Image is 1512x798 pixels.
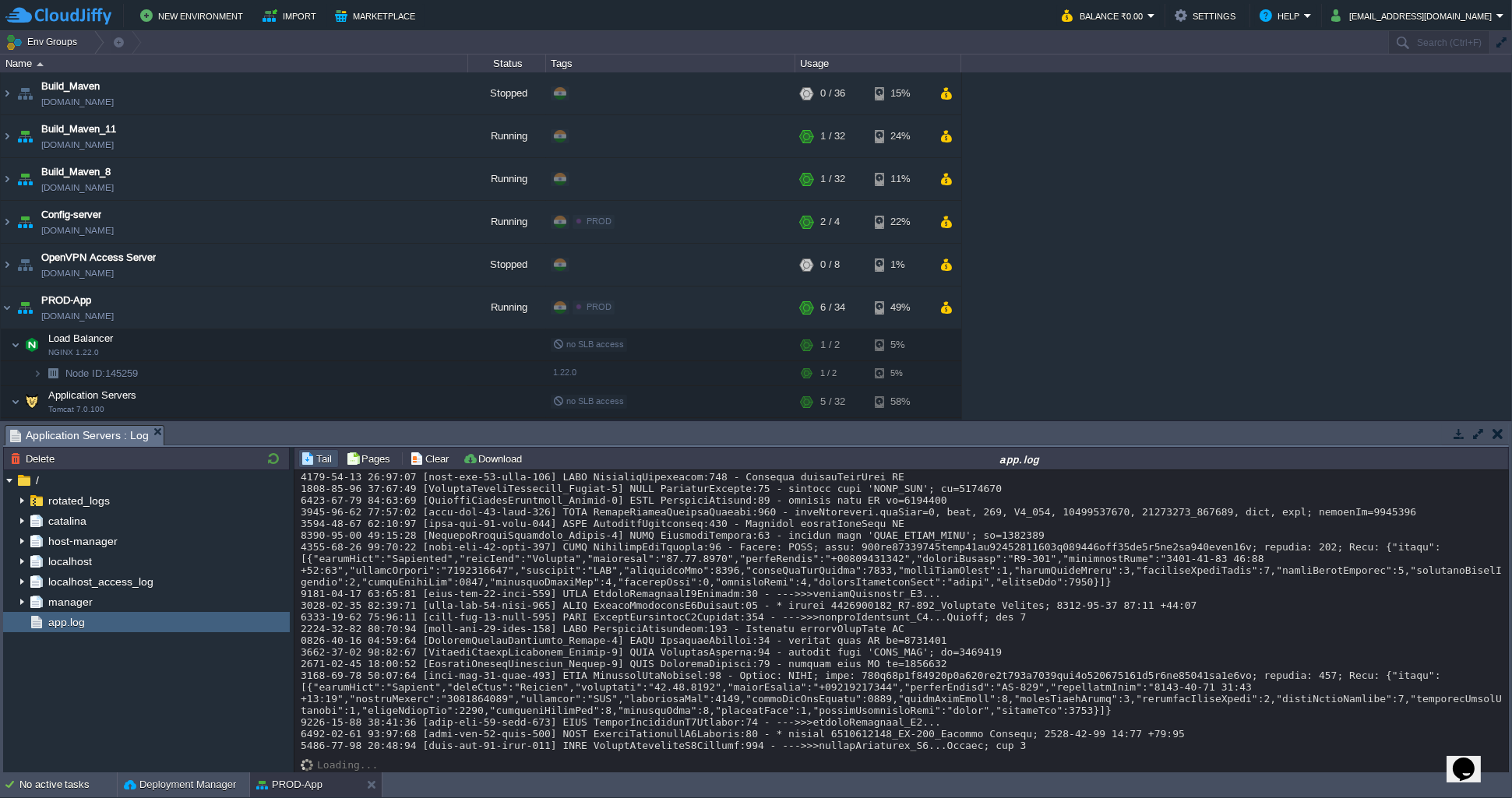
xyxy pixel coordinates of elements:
[256,777,322,793] button: PROD-App
[2,54,467,72] div: Name
[47,388,139,402] span: Application Servers
[875,158,925,200] div: 11%
[140,6,248,25] button: New Environment
[65,367,105,379] span: Node ID:
[42,418,64,442] img: AMDAwAAAACH5BAEAAAAALAAAAAABAAEAAAICRAEAOw==
[553,339,624,349] span: no SLB access
[11,329,20,360] img: AMDAwAAAACH5BAEAAAAALAAAAAABAAEAAAICRAEAOw==
[468,158,546,200] div: Running
[1,201,13,243] img: AMDAwAAAACH5BAEAAAAALAAAAAABAAEAAAICRAEAOw==
[263,6,321,25] button: Import
[41,265,114,281] a: [DOMAIN_NAME]
[37,62,44,66] img: AMDAwAAAACH5BAEAAAAALAAAAAABAAEAAAICRAEAOw==
[547,54,795,72] div: Tags
[875,329,925,360] div: 5%
[41,223,114,238] a: [DOMAIN_NAME]
[41,293,91,308] a: PROD-App
[1,158,13,200] img: AMDAwAAAACH5BAEAAAAALAAAAAABAAEAAAICRAEAOw==
[21,386,43,417] img: AMDAwAAAACH5BAEAAAAALAAAAAABAAEAAAICRAEAOw==
[875,418,925,442] div: 58%
[468,244,546,286] div: Stopped
[463,452,527,466] button: Download
[48,405,104,414] span: Tomcat 7.0.100
[468,72,546,114] div: Stopped
[468,115,546,157] div: Running
[1447,736,1496,782] iframe: chat widget
[301,759,317,772] img: AMDAwAAAACH5BAEAAAAALAAAAAABAAEAAAICRAEAOw==
[33,361,42,385] img: AMDAwAAAACH5BAEAAAAALAAAAAABAAEAAAICRAEAOw==
[41,164,111,180] a: Build_Maven_8
[47,332,115,345] span: Load Balancer
[468,287,546,329] div: Running
[410,452,453,466] button: Clear
[45,514,89,528] a: catalina
[41,121,116,137] a: Build_Maven_11
[587,216,611,226] span: PROD
[33,473,41,487] a: /
[124,777,236,793] button: Deployment Manager
[1175,6,1240,25] button: Settings
[1,287,13,329] img: AMDAwAAAACH5BAEAAAAALAAAAAABAAEAAAICRAEAOw==
[45,615,87,629] span: app.log
[14,244,36,286] img: AMDAwAAAACH5BAEAAAAALAAAAAABAAEAAAICRAEAOw==
[1,115,13,157] img: AMDAwAAAACH5BAEAAAAALAAAAAABAAEAAAICRAEAOw==
[875,386,925,417] div: 58%
[64,367,140,380] span: 145259
[19,772,117,797] div: No active tasks
[41,308,114,324] a: [DOMAIN_NAME]
[45,595,95,609] a: manager
[14,287,36,329] img: AMDAwAAAACH5BAEAAAAALAAAAAABAAEAAAICRAEAOw==
[820,386,845,417] div: 5 / 32
[820,418,841,442] div: 5 / 32
[875,287,925,329] div: 49%
[42,361,64,385] img: AMDAwAAAACH5BAEAAAAALAAAAAABAAEAAAICRAEAOw==
[1,244,13,286] img: AMDAwAAAACH5BAEAAAAALAAAAAABAAEAAAICRAEAOw==
[10,426,149,445] span: Application Servers : Log
[820,361,837,385] div: 1 / 2
[820,329,840,360] div: 1 / 2
[41,79,100,94] a: Build_Maven
[10,452,59,466] button: Delete
[875,115,925,157] div: 24%
[587,302,611,311] span: PROD
[47,332,115,344] a: Load BalancerNGINX 1.22.0
[820,287,845,329] div: 6 / 34
[11,386,20,417] img: AMDAwAAAACH5BAEAAAAALAAAAAABAAEAAAICRAEAOw==
[346,452,395,466] button: Pages
[820,244,840,286] div: 0 / 8
[553,367,576,377] span: 1.22.0
[45,494,112,508] a: rotated_logs
[47,389,139,401] a: Application ServersTomcat 7.0.100
[45,554,94,568] a: localhost
[875,201,925,243] div: 22%
[875,72,925,114] div: 15%
[1,72,13,114] img: AMDAwAAAACH5BAEAAAAALAAAAAABAAEAAAICRAEAOw==
[820,201,840,243] div: 2 / 4
[875,361,925,385] div: 5%
[335,6,420,25] button: Marketplace
[14,158,36,200] img: AMDAwAAAACH5BAEAAAAALAAAAAABAAEAAAICRAEAOw==
[468,201,546,243] div: Running
[41,137,114,153] span: [DOMAIN_NAME]
[796,54,960,72] div: Usage
[533,452,1507,466] div: app.log
[48,348,99,357] span: NGINX 1.22.0
[45,575,156,589] a: localhost_access_log
[317,759,378,771] div: Loading...
[64,367,140,380] a: Node ID:145259
[5,31,83,53] button: Env Groups
[301,452,337,466] button: Tail
[45,534,120,548] span: host-manager
[41,207,101,223] a: Config-server
[41,250,156,265] span: OpenVPN Access Server
[1331,6,1496,25] button: [EMAIL_ADDRESS][DOMAIN_NAME]
[820,115,845,157] div: 1 / 32
[875,244,925,286] div: 1%
[5,6,111,26] img: CloudJiffy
